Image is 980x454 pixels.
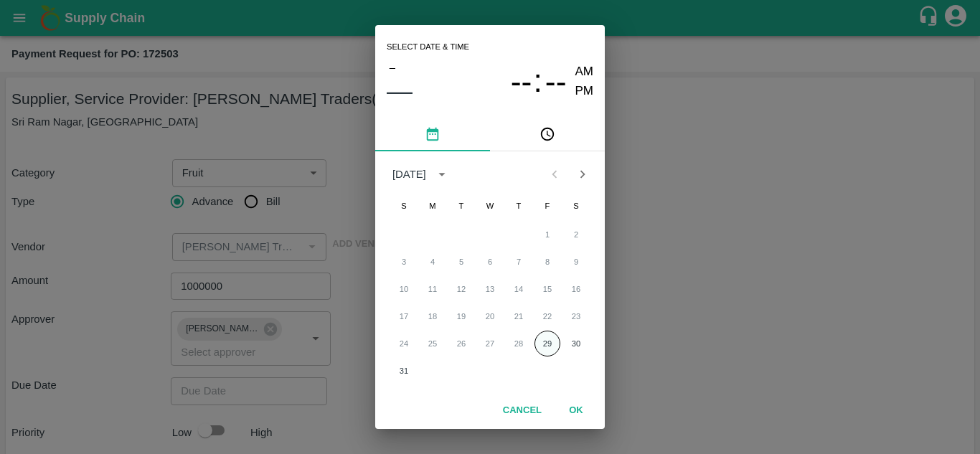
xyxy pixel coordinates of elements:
button: 29 [534,331,560,356]
button: -- [511,62,532,100]
button: pick time [490,117,605,151]
span: Sunday [391,191,417,220]
button: -- [545,62,567,100]
span: Tuesday [448,191,474,220]
button: pick date [375,117,490,151]
button: Cancel [497,398,547,423]
span: Select date & time [387,37,469,58]
span: Friday [534,191,560,220]
button: AM [575,62,594,82]
button: calendar view is open, switch to year view [430,163,453,186]
span: Saturday [563,191,589,220]
button: Next month [569,161,596,188]
button: – [387,58,398,77]
div: [DATE] [392,166,426,182]
button: PM [575,82,594,101]
button: OK [553,398,599,423]
button: 30 [563,331,589,356]
button: –– [387,77,413,105]
span: : [533,62,542,100]
button: 31 [391,358,417,384]
span: -- [511,63,532,100]
span: – [390,58,395,77]
span: -- [545,63,567,100]
span: Monday [420,191,446,220]
span: Wednesday [477,191,503,220]
span: Thursday [506,191,532,220]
